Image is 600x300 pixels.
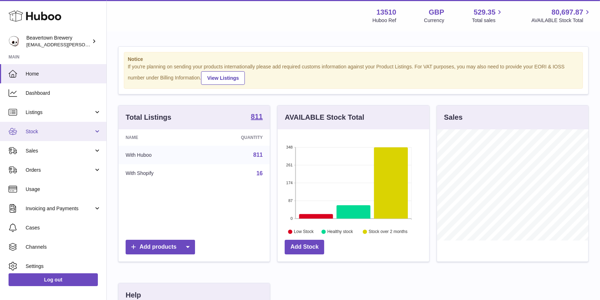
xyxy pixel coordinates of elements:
[126,113,172,122] h3: Total Listings
[286,181,293,185] text: 174
[285,240,324,254] a: Add Stock
[200,129,270,146] th: Quantity
[119,129,200,146] th: Name
[119,164,200,183] td: With Shopify
[444,113,463,122] h3: Sales
[26,186,101,193] span: Usage
[26,263,101,270] span: Settings
[531,17,591,24] span: AVAILABLE Stock Total
[9,273,98,286] a: Log out
[286,145,293,149] text: 348
[472,7,504,24] a: 529.35 Total sales
[26,42,143,47] span: [EMAIL_ADDRESS][PERSON_NAME][DOMAIN_NAME]
[257,170,263,176] a: 16
[531,7,591,24] a: 80,697.87 AVAILABLE Stock Total
[291,216,293,221] text: 0
[294,229,314,234] text: Low Stock
[251,113,263,121] a: 811
[286,163,293,167] text: 261
[128,63,579,85] div: If you're planning on sending your products internationally please add required customs informati...
[26,90,101,97] span: Dashboard
[251,113,263,120] strong: 811
[26,128,94,135] span: Stock
[429,7,444,17] strong: GBP
[9,36,19,47] img: kit.lowe@beavertownbrewery.co.uk
[26,244,101,250] span: Channels
[26,35,90,48] div: Beavertown Brewery
[201,71,245,85] a: View Listings
[26,71,101,77] span: Home
[26,109,94,116] span: Listings
[377,7,396,17] strong: 13510
[552,7,583,17] span: 80,697.87
[285,113,364,122] h3: AVAILABLE Stock Total
[424,17,444,24] div: Currency
[26,148,94,154] span: Sales
[126,290,141,300] h3: Help
[26,224,101,231] span: Cases
[126,240,195,254] a: Add products
[253,152,263,158] a: 811
[474,7,495,17] span: 529.35
[26,167,94,174] span: Orders
[373,17,396,24] div: Huboo Ref
[472,17,504,24] span: Total sales
[289,198,293,203] text: 87
[128,56,579,63] strong: Notice
[369,229,407,234] text: Stock over 2 months
[26,205,94,212] span: Invoicing and Payments
[327,229,353,234] text: Healthy stock
[119,146,200,164] td: With Huboo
